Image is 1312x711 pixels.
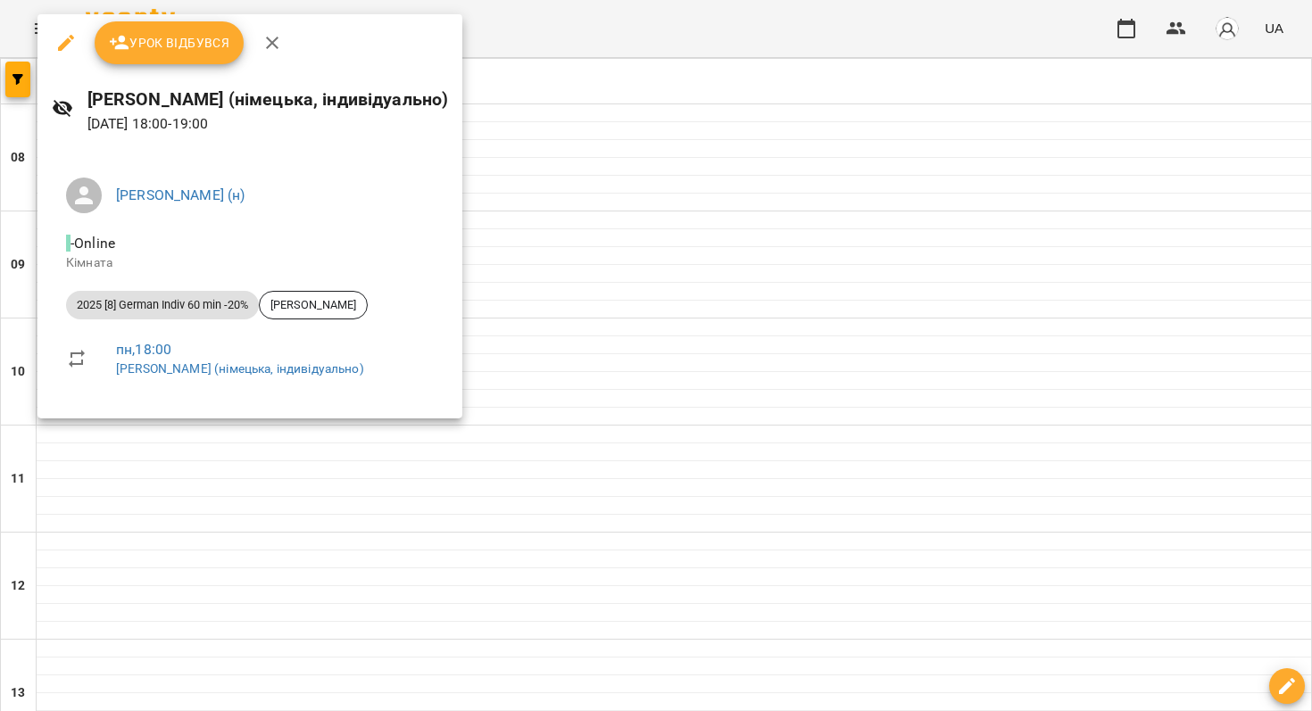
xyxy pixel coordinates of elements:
a: [PERSON_NAME] (німецька, індивідуально) [116,361,364,376]
div: [PERSON_NAME] [259,291,368,319]
h6: [PERSON_NAME] (німецька, індивідуально) [87,86,449,113]
a: пн , 18:00 [116,341,171,358]
p: [DATE] 18:00 - 19:00 [87,113,449,135]
span: Урок відбувся [109,32,230,54]
a: [PERSON_NAME] (н) [116,186,245,203]
span: 2025 [8] German Indiv 60 min -20% [66,297,259,313]
button: Урок відбувся [95,21,245,64]
span: - Online [66,235,119,252]
p: Кімната [66,254,434,272]
span: [PERSON_NAME] [260,297,367,313]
